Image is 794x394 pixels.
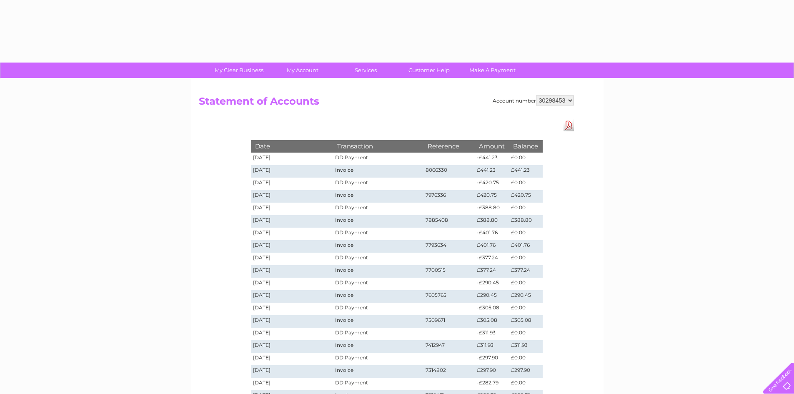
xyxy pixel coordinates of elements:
[333,265,423,278] td: Invoice
[509,153,542,165] td: £0.00
[251,340,333,353] td: [DATE]
[333,278,423,290] td: DD Payment
[333,190,423,203] td: Invoice
[509,240,542,253] td: £401.76
[333,215,423,228] td: Invoice
[509,215,542,228] td: £388.80
[251,215,333,228] td: [DATE]
[251,303,333,315] td: [DATE]
[509,228,542,240] td: £0.00
[423,365,475,378] td: 7314802
[509,165,542,178] td: £441.23
[509,315,542,328] td: £305.08
[251,165,333,178] td: [DATE]
[251,278,333,290] td: [DATE]
[475,353,509,365] td: -£297.90
[423,215,475,228] td: 7885408
[251,353,333,365] td: [DATE]
[475,303,509,315] td: -£305.08
[423,265,475,278] td: 7700515
[475,290,509,303] td: £290.45
[333,153,423,165] td: DD Payment
[509,278,542,290] td: £0.00
[333,315,423,328] td: Invoice
[333,365,423,378] td: Invoice
[251,328,333,340] td: [DATE]
[475,378,509,390] td: -£282.79
[251,240,333,253] td: [DATE]
[333,303,423,315] td: DD Payment
[509,290,542,303] td: £290.45
[509,353,542,365] td: £0.00
[509,203,542,215] td: £0.00
[268,63,337,78] a: My Account
[333,340,423,353] td: Invoice
[509,178,542,190] td: £0.00
[423,290,475,303] td: 7605765
[333,328,423,340] td: DD Payment
[475,340,509,353] td: £311.93
[199,95,574,111] h2: Statement of Accounts
[423,240,475,253] td: 7793634
[331,63,400,78] a: Services
[251,315,333,328] td: [DATE]
[333,140,423,152] th: Transaction
[475,178,509,190] td: -£420.75
[509,328,542,340] td: £0.00
[251,290,333,303] td: [DATE]
[251,365,333,378] td: [DATE]
[509,378,542,390] td: £0.00
[333,378,423,390] td: DD Payment
[475,165,509,178] td: £441.23
[509,303,542,315] td: £0.00
[475,365,509,378] td: £297.90
[251,228,333,240] td: [DATE]
[395,63,463,78] a: Customer Help
[475,215,509,228] td: £388.80
[333,290,423,303] td: Invoice
[475,203,509,215] td: -£388.80
[251,265,333,278] td: [DATE]
[423,190,475,203] td: 7976336
[509,190,542,203] td: £420.75
[251,140,333,152] th: Date
[475,240,509,253] td: £401.76
[475,140,509,152] th: Amount
[509,140,542,152] th: Balance
[509,365,542,378] td: £297.90
[333,253,423,265] td: DD Payment
[423,165,475,178] td: 8066330
[458,63,527,78] a: Make A Payment
[333,353,423,365] td: DD Payment
[333,165,423,178] td: Invoice
[333,228,423,240] td: DD Payment
[475,228,509,240] td: -£401.76
[493,95,574,105] div: Account number
[251,178,333,190] td: [DATE]
[475,153,509,165] td: -£441.23
[333,178,423,190] td: DD Payment
[251,253,333,265] td: [DATE]
[509,265,542,278] td: £377.24
[475,190,509,203] td: £420.75
[333,240,423,253] td: Invoice
[475,253,509,265] td: -£377.24
[423,315,475,328] td: 7509671
[423,140,475,152] th: Reference
[251,190,333,203] td: [DATE]
[205,63,273,78] a: My Clear Business
[564,119,574,131] a: Download Pdf
[509,253,542,265] td: £0.00
[475,328,509,340] td: -£311.93
[475,315,509,328] td: £305.08
[423,340,475,353] td: 7412947
[333,203,423,215] td: DD Payment
[251,203,333,215] td: [DATE]
[475,278,509,290] td: -£290.45
[509,340,542,353] td: £311.93
[475,265,509,278] td: £377.24
[251,378,333,390] td: [DATE]
[251,153,333,165] td: [DATE]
